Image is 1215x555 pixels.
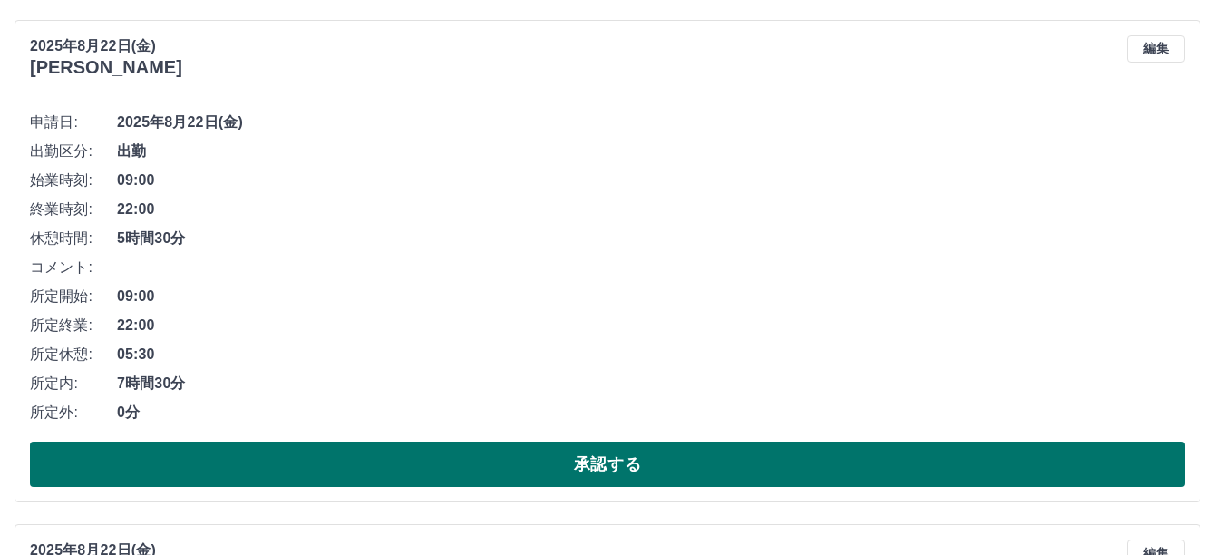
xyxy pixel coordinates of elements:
[30,170,117,191] span: 始業時刻:
[117,199,1185,220] span: 22:00
[117,402,1185,424] span: 0分
[30,344,117,365] span: 所定休憩:
[30,228,117,249] span: 休憩時間:
[30,57,182,78] h3: [PERSON_NAME]
[117,112,1185,133] span: 2025年8月22日(金)
[30,199,117,220] span: 終業時刻:
[117,228,1185,249] span: 5時間30分
[30,315,117,336] span: 所定終業:
[30,286,117,307] span: 所定開始:
[30,257,117,278] span: コメント:
[117,170,1185,191] span: 09:00
[117,286,1185,307] span: 09:00
[30,141,117,162] span: 出勤区分:
[117,344,1185,365] span: 05:30
[30,402,117,424] span: 所定外:
[117,315,1185,336] span: 22:00
[1127,35,1185,63] button: 編集
[30,35,182,57] p: 2025年8月22日(金)
[30,442,1185,487] button: 承認する
[30,373,117,394] span: 所定内:
[117,141,1185,162] span: 出勤
[117,373,1185,394] span: 7時間30分
[30,112,117,133] span: 申請日:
